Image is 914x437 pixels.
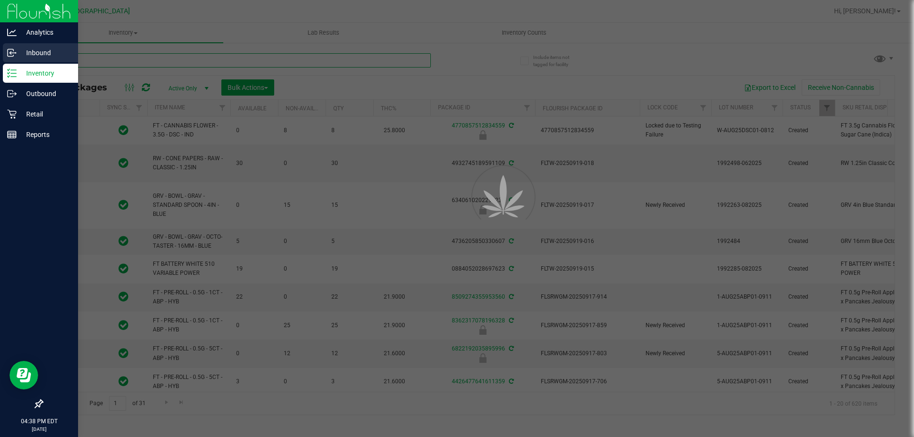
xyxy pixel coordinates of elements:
inline-svg: Inbound [7,48,17,58]
inline-svg: Reports [7,130,17,139]
p: Outbound [17,88,74,99]
inline-svg: Retail [7,109,17,119]
p: Reports [17,129,74,140]
p: Inventory [17,68,74,79]
inline-svg: Outbound [7,89,17,98]
p: Analytics [17,27,74,38]
inline-svg: Inventory [7,68,17,78]
iframe: Resource center [10,361,38,389]
inline-svg: Analytics [7,28,17,37]
p: Inbound [17,47,74,58]
p: [DATE] [4,426,74,433]
p: Retail [17,108,74,120]
p: 04:38 PM EDT [4,417,74,426]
